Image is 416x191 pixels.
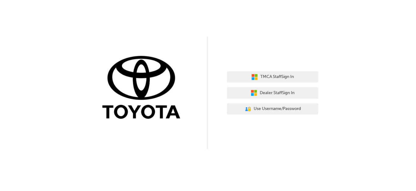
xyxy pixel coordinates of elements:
[260,90,294,97] span: Dealer Staff Sign In
[227,103,318,115] button: Use Username/Password
[227,87,318,99] button: Dealer StaffSign In
[254,105,301,112] span: Use Username/Password
[260,73,294,80] span: TMCA Staff Sign In
[98,55,189,122] img: Trak
[227,71,318,83] button: TMCA StaffSign In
